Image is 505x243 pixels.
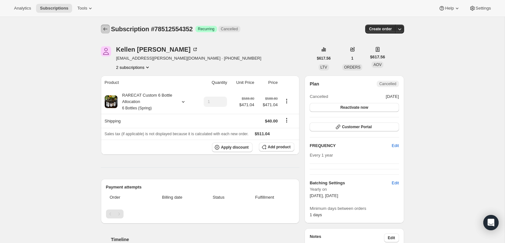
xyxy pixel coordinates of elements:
[445,6,454,11] span: Help
[310,122,399,131] button: Customer Portal
[310,193,338,198] span: [DATE], [DATE]
[242,97,254,100] small: $588.80
[101,76,195,90] th: Product
[73,4,97,13] button: Tools
[282,117,292,124] button: Shipping actions
[310,81,319,87] h2: Plan
[317,56,331,61] span: $617.56
[105,132,249,136] span: Sales tax (if applicable) is not displayed because it is calculated with each new order.
[259,143,294,151] button: Add product
[101,114,195,128] th: Shipping
[310,205,399,212] span: Minimum days between orders
[265,97,278,100] small: $588.80
[106,190,144,204] th: Order
[310,212,322,217] span: 1 days
[386,93,399,100] span: [DATE]
[392,180,399,186] span: Edit
[313,54,335,63] button: $617.56
[239,102,254,108] span: $471.04
[195,76,229,90] th: Quantity
[476,6,491,11] span: Settings
[310,153,333,158] span: Every 1 year
[116,64,151,70] button: Product actions
[229,76,256,90] th: Unit Price
[465,4,495,13] button: Settings
[320,65,327,70] span: LTV
[310,180,392,186] h6: Batching Settings
[435,4,464,13] button: Help
[202,194,235,201] span: Status
[483,215,499,230] div: Open Intercom Messenger
[384,233,399,242] button: Edit
[310,186,399,193] span: Yearly on
[122,106,152,110] small: 6 Bottles (Spring)
[116,46,198,53] div: Kellen [PERSON_NAME]
[369,26,392,32] span: Create order
[347,54,357,63] button: 1
[310,93,328,100] span: Cancelled
[265,119,278,123] span: $40.00
[255,131,270,136] span: $511.04
[282,98,292,105] button: Product actions
[116,55,261,62] span: [EMAIL_ADDRESS][PERSON_NAME][DOMAIN_NAME] · [PHONE_NUMBER]
[373,63,381,67] span: AOV
[379,81,396,86] span: Cancelled
[365,25,396,33] button: Create order
[388,178,403,188] button: Edit
[101,25,110,33] button: Subscriptions
[221,26,238,32] span: Cancelled
[14,6,31,11] span: Analytics
[106,210,295,218] nav: Pagination
[310,233,384,242] h3: Notes
[101,46,111,56] span: Kellen Riley
[198,26,215,32] span: Recurring
[117,92,175,111] div: RARECAT Custom 6 Bottle Allocation
[392,143,399,149] span: Edit
[342,124,372,129] span: Customer Portal
[221,145,249,150] span: Apply discount
[388,141,403,151] button: Edit
[258,102,277,108] span: $471.04
[370,54,385,60] span: $617.56
[212,143,253,152] button: Apply discount
[351,56,353,61] span: 1
[310,143,392,149] h2: FREQUENCY
[388,235,395,240] span: Edit
[344,65,360,70] span: ORDERS
[111,26,193,33] span: Subscription #78512554352
[77,6,87,11] span: Tools
[268,144,290,150] span: Add product
[146,194,199,201] span: Billing date
[239,194,290,201] span: Fulfillment
[10,4,35,13] button: Analytics
[310,103,399,112] button: Reactivate now
[340,105,368,110] span: Reactivate now
[105,95,117,108] img: product img
[40,6,68,11] span: Subscriptions
[106,184,295,190] h2: Payment attempts
[256,76,279,90] th: Price
[111,236,300,243] h2: Timeline
[36,4,72,13] button: Subscriptions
